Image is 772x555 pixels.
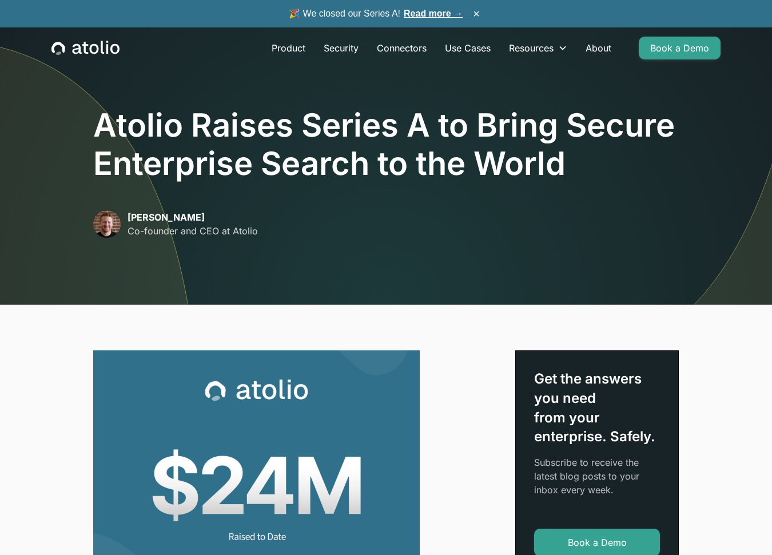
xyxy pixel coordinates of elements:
[576,37,620,59] a: About
[715,500,772,555] iframe: Chat Widget
[368,37,436,59] a: Connectors
[436,37,500,59] a: Use Cases
[534,369,660,446] div: Get the answers you need from your enterprise. Safely.
[500,37,576,59] div: Resources
[128,224,258,238] p: Co-founder and CEO at Atolio
[128,210,258,224] p: [PERSON_NAME]
[289,7,463,21] span: 🎉 We closed our Series A!
[262,37,315,59] a: Product
[93,106,679,183] h1: Atolio Raises Series A to Bring Secure Enterprise Search to the World
[469,7,483,20] button: ×
[639,37,721,59] a: Book a Demo
[51,41,120,55] a: home
[534,456,660,497] p: Subscribe to receive the latest blog posts to your inbox every week.
[315,37,368,59] a: Security
[404,9,463,18] a: Read more →
[509,41,554,55] div: Resources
